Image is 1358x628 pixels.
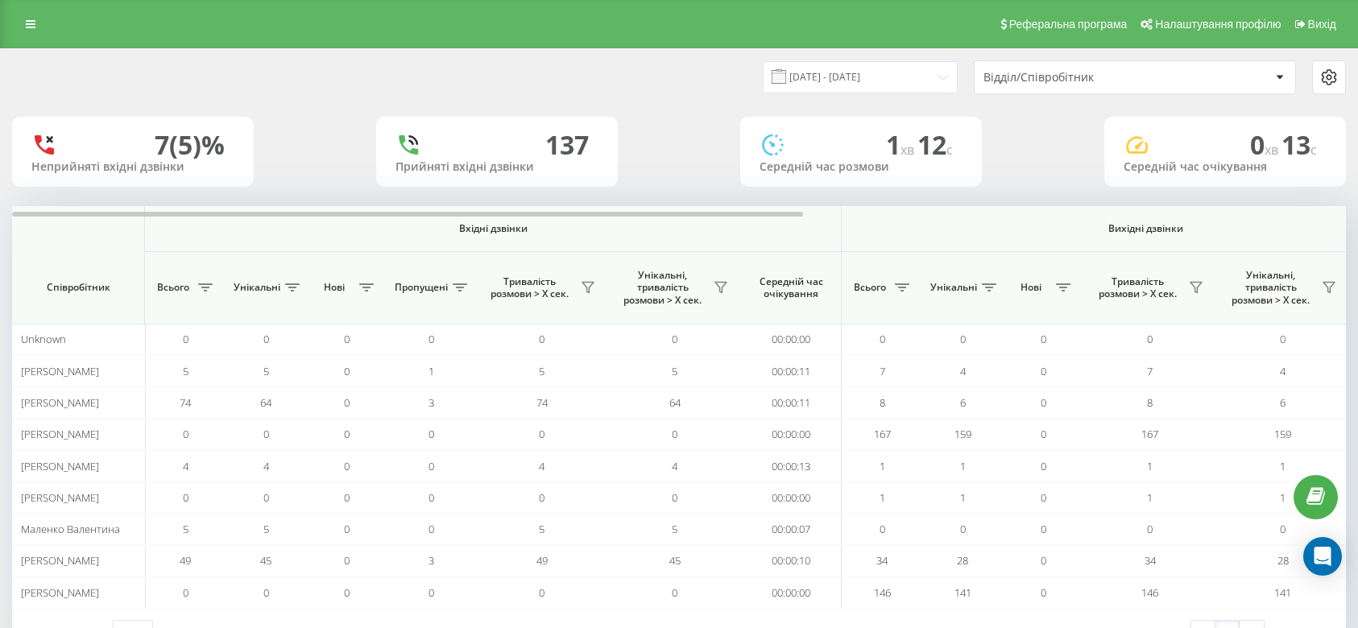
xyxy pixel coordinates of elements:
[21,522,120,536] span: Маленко Валентина
[153,281,193,294] span: Всього
[183,585,188,600] span: 0
[183,364,188,378] span: 5
[760,160,963,174] div: Середній час розмови
[263,459,269,473] span: 4
[741,355,842,386] td: 00:00:11
[21,490,99,505] span: [PERSON_NAME]
[429,427,434,441] span: 0
[672,585,677,600] span: 0
[1091,275,1184,300] span: Тривалість розмови > Х сек.
[1280,395,1286,410] span: 6
[672,459,677,473] span: 4
[263,522,269,536] span: 5
[155,130,225,160] div: 7 (5)%
[672,364,677,378] span: 5
[960,522,966,536] span: 0
[1308,18,1336,31] span: Вихід
[753,275,829,300] span: Середній час очікування
[850,281,890,294] span: Всього
[1141,585,1158,600] span: 146
[1147,364,1153,378] span: 7
[1147,522,1153,536] span: 0
[876,553,888,568] span: 34
[930,281,977,294] span: Унікальні
[344,585,350,600] span: 0
[183,427,188,441] span: 0
[1041,585,1046,600] span: 0
[429,395,434,410] span: 3
[741,450,842,481] td: 00:00:13
[1265,141,1281,159] span: хв
[1280,459,1286,473] span: 1
[429,553,434,568] span: 3
[344,332,350,346] span: 0
[1250,127,1281,162] span: 0
[960,459,966,473] span: 1
[1274,585,1291,600] span: 141
[616,269,709,307] span: Унікальні, тривалість розмови > Х сек.
[344,490,350,505] span: 0
[1011,281,1051,294] span: Нові
[1041,522,1046,536] span: 0
[429,364,434,378] span: 1
[263,427,269,441] span: 0
[539,459,544,473] span: 4
[344,395,350,410] span: 0
[429,459,434,473] span: 0
[183,490,188,505] span: 0
[901,141,917,159] span: хв
[1224,269,1317,307] span: Унікальні, тривалість розмови > Х сек.
[539,522,544,536] span: 5
[741,482,842,514] td: 00:00:00
[1280,364,1286,378] span: 4
[429,522,434,536] span: 0
[741,324,842,355] td: 00:00:00
[536,553,548,568] span: 49
[183,332,188,346] span: 0
[344,553,350,568] span: 0
[21,585,99,600] span: [PERSON_NAME]
[1274,427,1291,441] span: 159
[1310,141,1317,159] span: c
[880,364,885,378] span: 7
[1145,553,1156,568] span: 34
[21,395,99,410] span: [PERSON_NAME]
[874,427,891,441] span: 167
[880,490,885,505] span: 1
[183,459,188,473] span: 4
[260,395,271,410] span: 64
[539,332,544,346] span: 0
[539,585,544,600] span: 0
[180,553,191,568] span: 49
[344,364,350,378] span: 0
[429,585,434,600] span: 0
[741,419,842,450] td: 00:00:00
[960,364,966,378] span: 4
[741,387,842,419] td: 00:00:11
[1277,553,1289,568] span: 28
[263,490,269,505] span: 0
[260,553,271,568] span: 45
[1280,332,1286,346] span: 0
[880,522,885,536] span: 0
[960,395,966,410] span: 6
[1147,490,1153,505] span: 1
[1281,127,1317,162] span: 13
[314,281,354,294] span: Нові
[957,553,968,568] span: 28
[344,459,350,473] span: 0
[954,427,971,441] span: 159
[545,130,589,160] div: 137
[180,395,191,410] span: 74
[1141,427,1158,441] span: 167
[917,127,953,162] span: 12
[344,427,350,441] span: 0
[183,522,188,536] span: 5
[672,332,677,346] span: 0
[21,427,99,441] span: [PERSON_NAME]
[669,395,681,410] span: 64
[21,553,99,568] span: [PERSON_NAME]
[1041,459,1046,473] span: 0
[26,281,130,294] span: Співробітник
[741,545,842,576] td: 00:00:10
